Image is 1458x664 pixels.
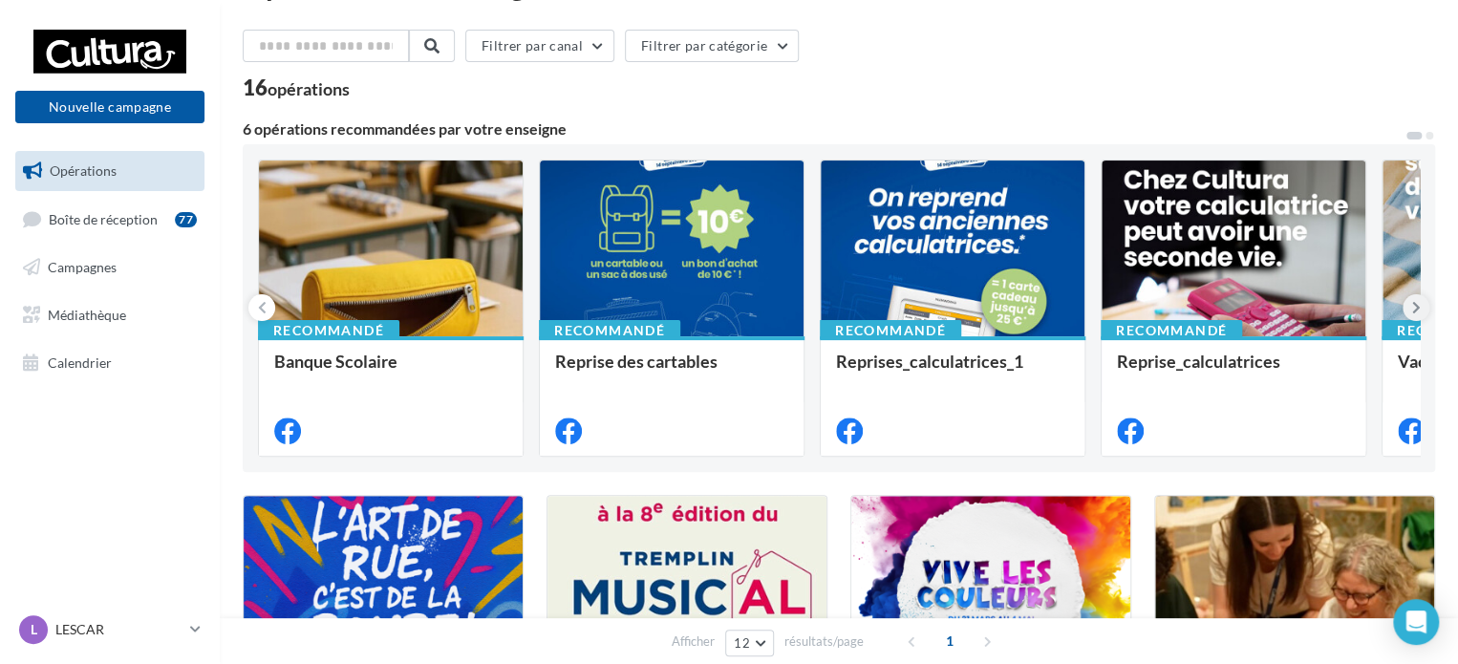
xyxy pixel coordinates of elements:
[465,30,614,62] button: Filtrer par canal
[258,320,399,341] div: Recommandé
[274,351,397,372] span: Banque Scolaire
[31,620,37,639] span: L
[625,30,799,62] button: Filtrer par catégorie
[734,635,750,651] span: 12
[784,632,864,651] span: résultats/page
[539,320,680,341] div: Recommandé
[11,199,208,240] a: Boîte de réception77
[243,77,350,98] div: 16
[820,320,961,341] div: Recommandé
[11,343,208,383] a: Calendrier
[836,351,1023,372] span: Reprises_calculatrices_1
[672,632,715,651] span: Afficher
[934,626,965,656] span: 1
[48,353,112,370] span: Calendrier
[555,351,718,372] span: Reprise des cartables
[48,307,126,323] span: Médiathèque
[11,151,208,191] a: Opérations
[55,620,182,639] p: LESCAR
[1393,599,1439,645] div: Open Intercom Messenger
[11,295,208,335] a: Médiathèque
[15,91,204,123] button: Nouvelle campagne
[15,611,204,648] a: L LESCAR
[268,80,350,97] div: opérations
[1101,320,1242,341] div: Recommandé
[49,210,158,226] span: Boîte de réception
[725,630,774,656] button: 12
[243,121,1404,137] div: 6 opérations recommandées par votre enseigne
[11,247,208,288] a: Campagnes
[48,259,117,275] span: Campagnes
[50,162,117,179] span: Opérations
[1117,351,1280,372] span: Reprise_calculatrices
[175,212,197,227] div: 77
